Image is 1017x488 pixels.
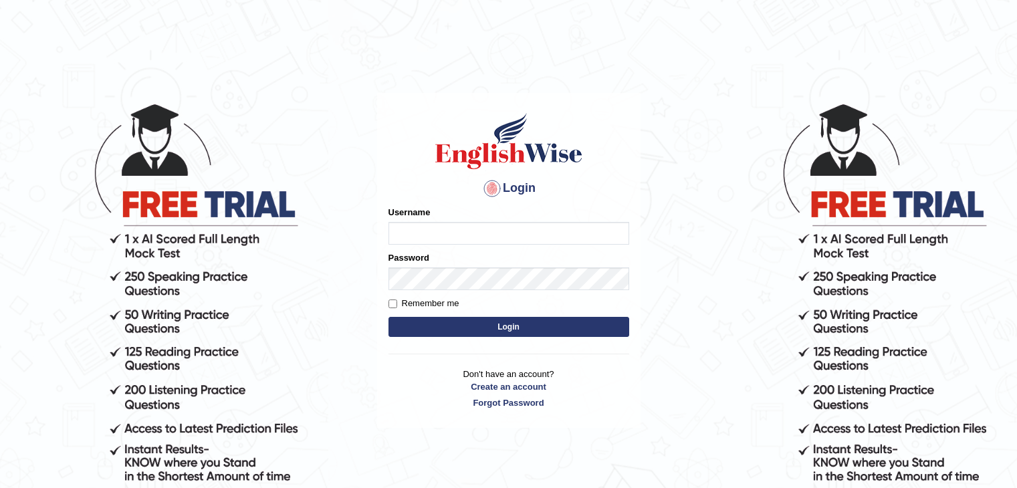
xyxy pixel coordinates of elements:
label: Password [388,251,429,264]
label: Username [388,206,431,219]
h4: Login [388,178,629,199]
input: Remember me [388,299,397,308]
p: Don't have an account? [388,368,629,409]
button: Login [388,317,629,337]
a: Forgot Password [388,396,629,409]
label: Remember me [388,297,459,310]
a: Create an account [388,380,629,393]
img: Logo of English Wise sign in for intelligent practice with AI [433,111,585,171]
